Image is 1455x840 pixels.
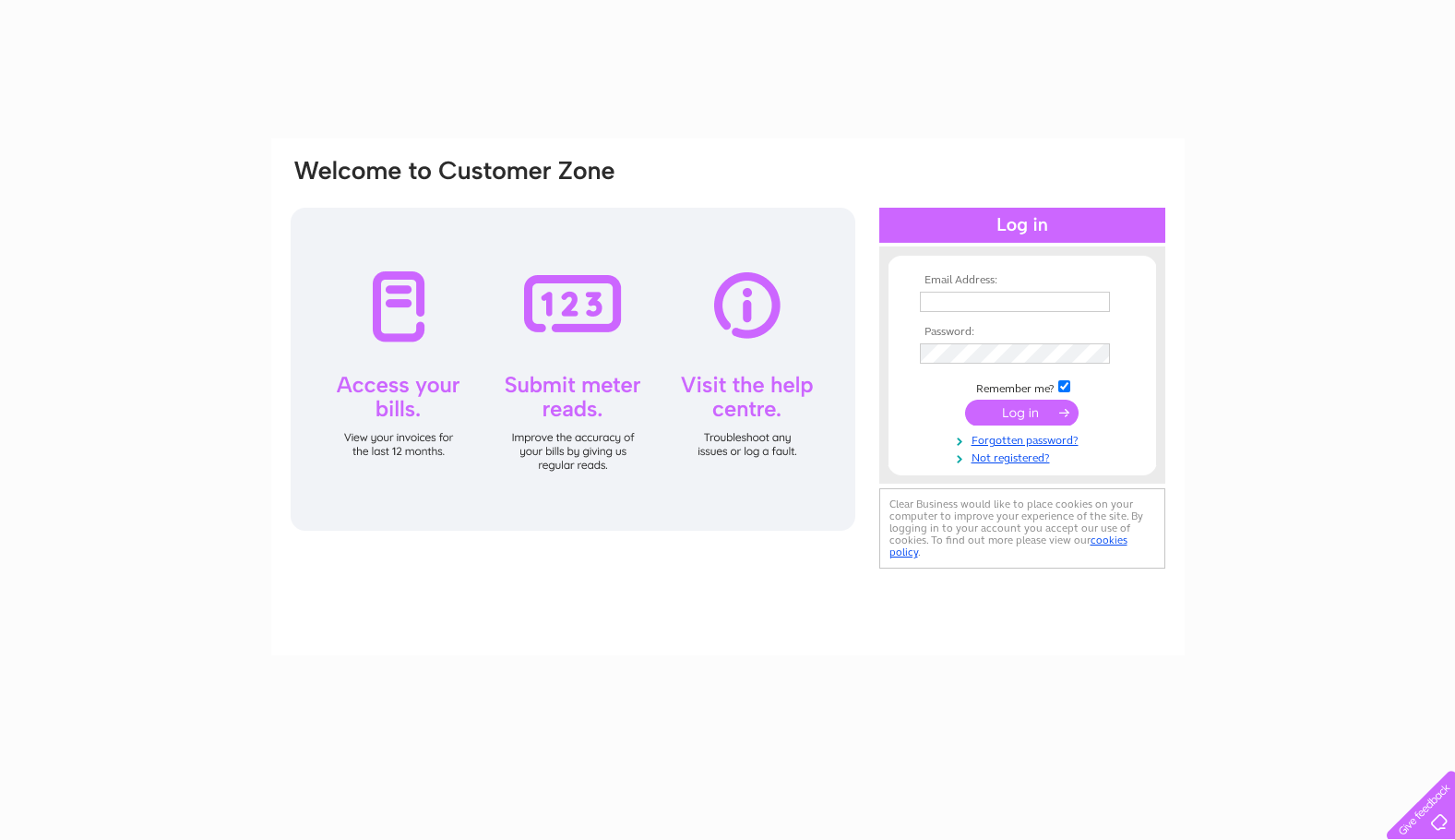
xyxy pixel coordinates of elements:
[965,400,1079,426] input: Submit
[920,448,1129,465] a: Not registered?
[879,488,1165,569] div: Clear Business would like to place cookies on your computer to improve your experience of the sit...
[915,378,1129,396] td: Remember me?
[915,326,1129,339] th: Password:
[920,430,1129,448] a: Forgotten password?
[915,274,1129,287] th: Email Address:
[889,534,1127,558] a: cookies policy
